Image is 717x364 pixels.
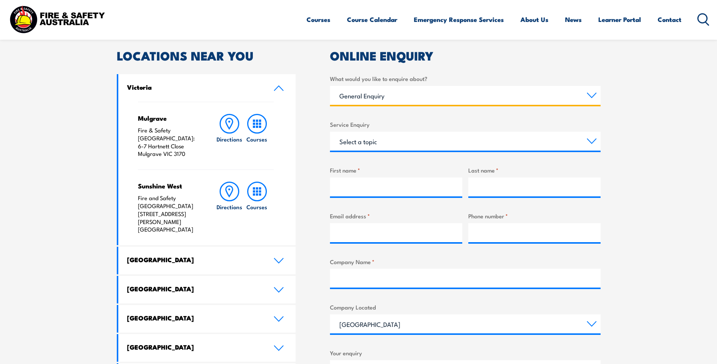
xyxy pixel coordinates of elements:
[118,247,296,274] a: [GEOGRAPHIC_DATA]
[138,126,201,158] p: Fire & Safety [GEOGRAPHIC_DATA]: 6-7 Hartnett Close Mulgrave VIC 3170
[217,135,242,143] h6: Directions
[520,9,548,30] a: About Us
[330,212,462,220] label: Email address
[565,9,582,30] a: News
[246,203,267,211] h6: Courses
[118,334,296,362] a: [GEOGRAPHIC_DATA]
[347,9,397,30] a: Course Calendar
[243,182,271,233] a: Courses
[468,166,601,174] label: Last name
[127,343,262,351] h4: [GEOGRAPHIC_DATA]
[138,182,201,190] h4: Sunshine West
[138,194,201,233] p: Fire and Safety [GEOGRAPHIC_DATA] [STREET_ADDRESS][PERSON_NAME] [GEOGRAPHIC_DATA]
[330,50,601,61] h2: ONLINE ENQUIRY
[246,135,267,143] h6: Courses
[330,348,601,357] label: Your enquiry
[414,9,504,30] a: Emergency Response Services
[307,9,330,30] a: Courses
[243,114,271,158] a: Courses
[330,74,601,83] label: What would you like to enquire about?
[330,120,601,129] label: Service Enquiry
[468,212,601,220] label: Phone number
[127,255,262,264] h4: [GEOGRAPHIC_DATA]
[118,74,296,102] a: Victoria
[127,83,262,91] h4: Victoria
[117,50,296,61] h2: LOCATIONS NEAR YOU
[127,285,262,293] h4: [GEOGRAPHIC_DATA]
[330,166,462,174] label: First name
[330,303,601,311] label: Company Located
[598,9,641,30] a: Learner Portal
[217,203,242,211] h6: Directions
[216,182,243,233] a: Directions
[127,314,262,322] h4: [GEOGRAPHIC_DATA]
[658,9,681,30] a: Contact
[138,114,201,122] h4: Mulgrave
[216,114,243,158] a: Directions
[330,257,601,266] label: Company Name
[118,276,296,303] a: [GEOGRAPHIC_DATA]
[118,305,296,333] a: [GEOGRAPHIC_DATA]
